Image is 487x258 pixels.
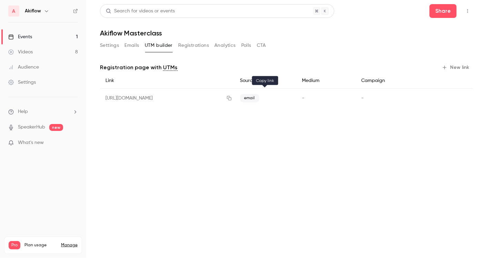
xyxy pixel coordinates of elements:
div: [URL][DOMAIN_NAME] [100,89,235,108]
a: UTMs [163,63,177,72]
div: Medium [296,73,356,89]
p: Registration page with [100,63,177,72]
span: What's new [18,139,44,146]
div: Videos [8,49,33,55]
span: new [49,124,63,131]
div: Campaign [356,73,428,89]
button: New link [439,62,473,73]
a: Manage [61,242,78,248]
span: Plan usage [24,242,57,248]
button: Analytics [214,40,236,51]
button: Polls [241,40,251,51]
button: Share [429,4,457,18]
button: Emails [124,40,139,51]
span: email [240,94,259,102]
div: Settings [8,79,36,86]
span: - [302,96,304,101]
h1: Akiflow Masterclass [100,29,473,37]
h6: Akiflow [25,8,41,14]
button: UTM builder [145,40,173,51]
button: CTA [257,40,266,51]
li: help-dropdown-opener [8,108,78,115]
div: Search for videos or events [106,8,175,15]
div: Events [8,33,32,40]
button: Settings [100,40,119,51]
span: - [361,96,364,101]
div: Link [100,73,235,89]
div: Audience [8,64,39,71]
span: A [12,8,16,15]
button: Registrations [178,40,209,51]
a: SpeakerHub [18,124,45,131]
span: Help [18,108,28,115]
div: Source [235,73,297,89]
span: Pro [9,241,20,249]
